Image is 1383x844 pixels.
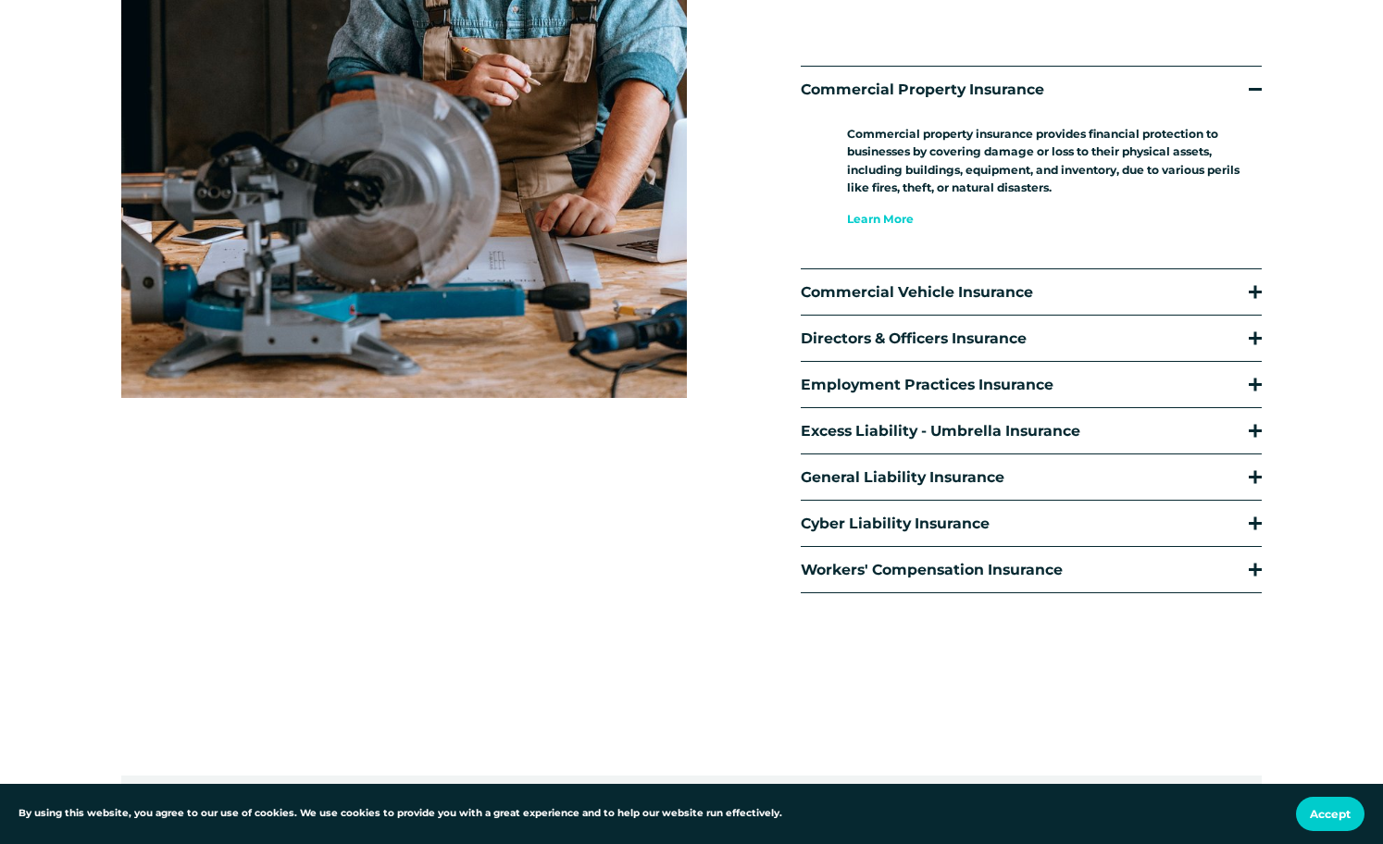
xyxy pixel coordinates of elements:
[847,212,914,226] a: Learn More
[801,269,1261,315] button: Commercial Vehicle Insurance
[801,316,1261,361] button: Directors & Officers Insurance
[1310,807,1351,821] span: Accept
[847,125,1262,197] p: Commercial property insurance provides financial protection to businesses by covering damage or l...
[801,408,1261,453] button: Excess Liability - Umbrella Insurance
[801,329,1248,347] span: Directors & Officers Insurance
[801,515,1248,532] span: Cyber Liability Insurance
[801,376,1248,393] span: Employment Practices Insurance
[801,67,1261,112] button: Commercial Property Insurance
[801,422,1248,440] span: Excess Liability - Umbrella Insurance
[801,454,1261,500] button: General Liability Insurance
[801,81,1248,98] span: Commercial Property Insurance
[801,547,1261,592] button: Workers' Compensation Insurance
[801,112,1261,269] div: Commercial Property Insurance
[801,501,1261,546] button: Cyber Liability Insurance
[801,468,1248,486] span: General Liability Insurance
[19,806,782,822] p: By using this website, you agree to our use of cookies. We use cookies to provide you with a grea...
[1296,797,1364,831] button: Accept
[801,283,1248,301] span: Commercial Vehicle Insurance
[801,561,1248,578] span: Workers' Compensation Insurance
[801,362,1261,407] button: Employment Practices Insurance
